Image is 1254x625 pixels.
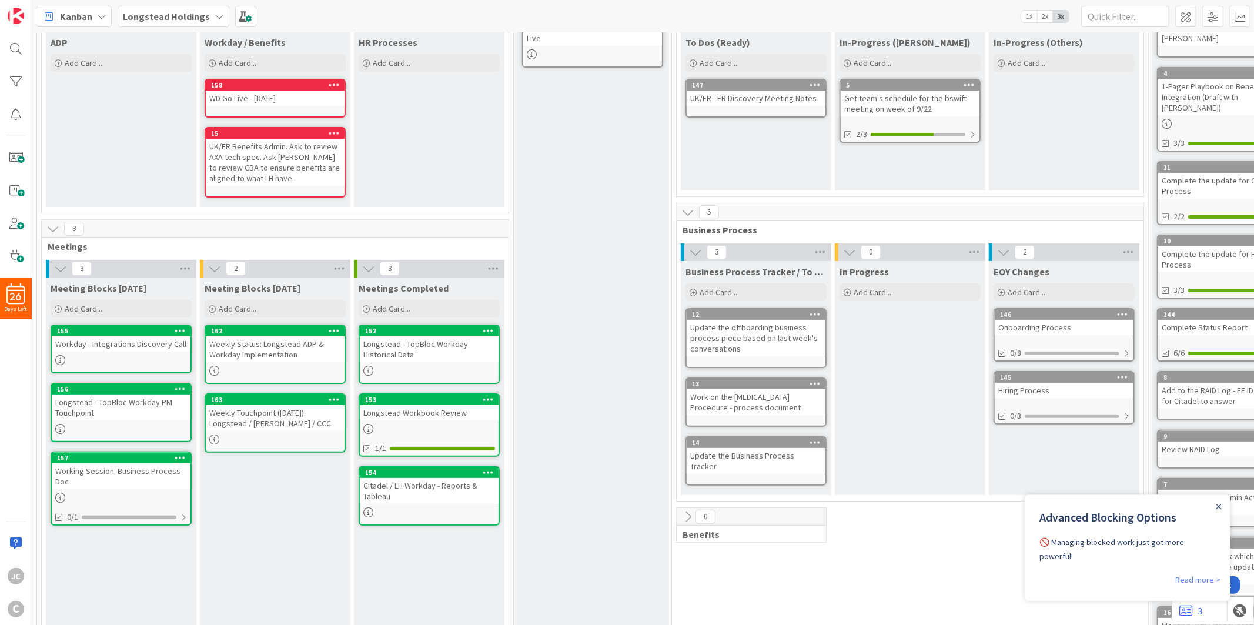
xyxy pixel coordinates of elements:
div: 147 [687,80,825,91]
div: 146 [995,309,1133,320]
div: 152 [365,327,499,335]
span: 3 [707,245,727,259]
div: 12Update the offboarding business process piece based on last week's conversations [687,309,825,356]
span: In Progress [840,266,889,278]
span: Add Card... [219,58,256,68]
div: WD Go Live - [DATE] [206,91,345,106]
span: 0/1 [67,511,78,523]
input: Quick Filter... [1081,6,1169,27]
a: 146Onboarding Process0/8 [994,308,1135,362]
div: 12 [692,310,825,319]
span: 8 [64,222,84,236]
div: 155Workday - Integrations Discovery Call [52,326,190,352]
a: 147UK/FR - ER Discovery Meeting Notes [685,79,827,118]
span: 0/3 [1010,410,1021,422]
span: 2/2 [1173,210,1185,223]
span: 0/8 [1010,347,1021,359]
span: In-Progress (Jerry) [840,36,971,48]
span: In-Progress (Others) [994,36,1083,48]
div: C [8,601,24,617]
div: 163 [206,395,345,405]
div: Weekly Touchpoint ([DATE]): Longstead / [PERSON_NAME] / CCC [206,405,345,431]
div: 13 [692,380,825,388]
div: 15 [206,128,345,139]
span: EOY Changes [994,266,1049,278]
div: 155 [57,327,190,335]
a: 157Working Session: Business Process Doc0/1 [51,452,192,526]
a: 152Longstead - TopBloc Workday Historical Data [359,325,500,384]
span: 3 [72,262,92,276]
div: UK/FR Benefits Admin. Ask to review AXA tech spec. Ask [PERSON_NAME] to review CBA to ensure bene... [206,139,345,186]
span: Add Card... [700,58,737,68]
div: 162 [211,327,345,335]
span: Add Card... [700,287,737,298]
span: 0 [861,245,881,259]
a: 158WD Go Live - [DATE] [205,79,346,118]
div: 147 [692,81,825,89]
div: Citadel / LH Workday - Reports & Tableau [360,478,499,504]
span: Add Card... [1008,287,1045,298]
div: 147UK/FR - ER Discovery Meeting Notes [687,80,825,106]
span: Business Process Tracker / To Dos [685,266,827,278]
span: Add Card... [854,58,891,68]
span: Add Card... [1008,58,1045,68]
span: 0 [695,510,715,524]
div: 15UK/FR Benefits Admin. Ask to review AXA tech spec. Ask [PERSON_NAME] to review CBA to ensure be... [206,128,345,186]
div: 12 [687,309,825,320]
span: 2/3 [856,128,867,141]
a: 3 [1179,604,1202,618]
span: 1x [1021,11,1037,22]
b: Longstead Holdings [123,11,210,22]
span: Support [25,2,53,16]
div: 13 [687,379,825,389]
span: Add Card... [65,303,102,314]
div: Longstead - TopBloc Workday Historical Data [360,336,499,362]
div: 5 [841,80,979,91]
div: 153 [365,396,499,404]
a: 5Get team's schedule for the bswift meeting on week of 9/222/3 [840,79,981,143]
div: Longstead Workbook Review [360,405,499,420]
div: 146 [1000,310,1133,319]
span: Meeting Blocks Today [51,282,146,294]
div: 158WD Go Live - [DATE] [206,80,345,106]
a: 154Citadel / LH Workday - Reports & Tableau [359,466,500,526]
span: 2 [226,262,246,276]
div: 5 [846,81,979,89]
div: 15 [211,129,345,138]
div: 157 [52,453,190,463]
div: UK/FR - ER Discovery Meeting Notes [687,91,825,106]
a: 156Longstead - TopBloc Workday PM Touchpoint [51,383,192,442]
span: Business Process [683,224,1129,236]
div: 14Update the Business Process Tracker [687,437,825,474]
div: 158 [211,81,345,89]
div: 154Citadel / LH Workday - Reports & Tableau [360,467,499,504]
div: Onboarding Process [995,320,1133,335]
div: 155 [52,326,190,336]
span: Kanban [60,9,92,24]
div: 145 [1000,373,1133,382]
a: 162Weekly Status: Longstead ADP & Workday Implementation [205,325,346,384]
div: Workday - Integrations Discovery Call [52,336,190,352]
a: 155Workday - Integrations Discovery Call [51,325,192,373]
span: Add Card... [219,303,256,314]
div: JC [8,568,24,584]
div: 14 [687,437,825,448]
div: 162 [206,326,345,336]
div: 14 [692,439,825,447]
div: 158 [206,80,345,91]
span: Add Card... [373,303,410,314]
a: 15UK/FR Benefits Admin. Ask to review AXA tech spec. Ask [PERSON_NAME] to review CBA to ensure be... [205,127,346,198]
span: Meetings Completed [359,282,449,294]
div: Weekly Status: Longstead ADP & Workday Implementation [206,336,345,362]
div: Longstead - TopBloc Workday PM Touchpoint [52,395,190,420]
div: 13Work on the [MEDICAL_DATA] Procedure - process document [687,379,825,415]
div: 5Get team's schedule for the bswift meeting on week of 9/22 [841,80,979,116]
div: 162Weekly Status: Longstead ADP & Workday Implementation [206,326,345,362]
iframe: UserGuiding Product Updates Slide Out [1025,494,1230,601]
a: 145Hiring Process0/3 [994,371,1135,425]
